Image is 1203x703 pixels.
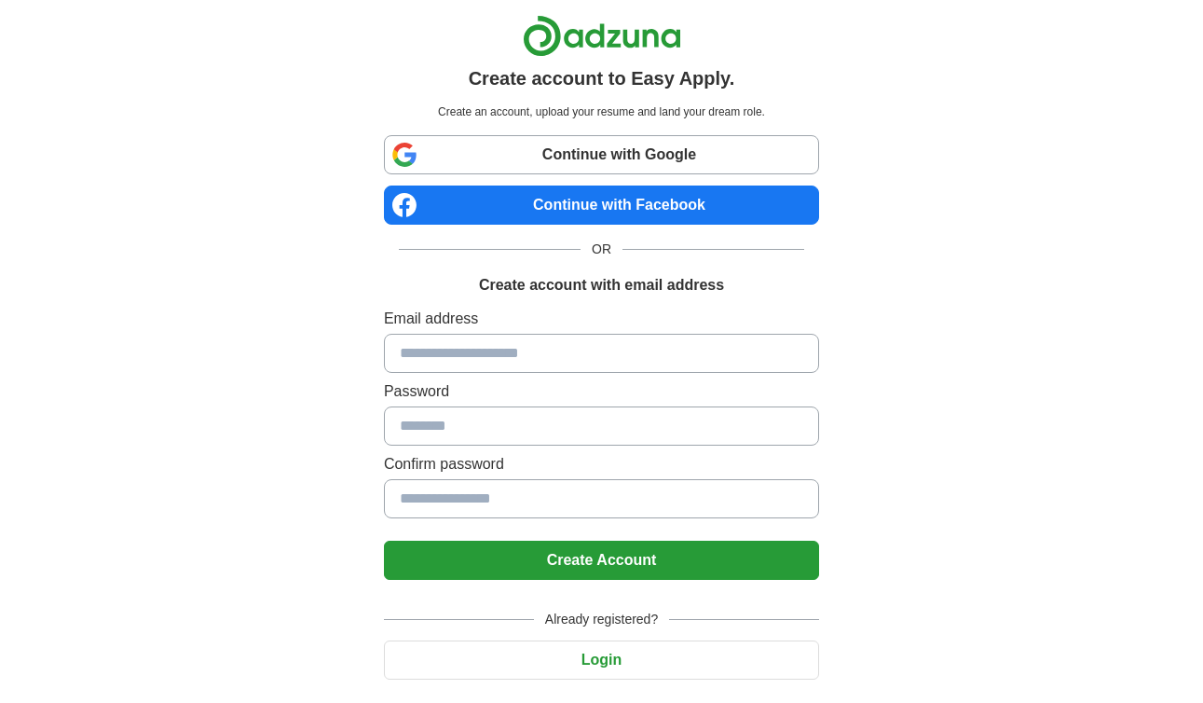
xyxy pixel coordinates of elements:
[581,240,622,259] span: OR
[384,186,819,225] a: Continue with Facebook
[384,641,819,680] button: Login
[479,274,724,296] h1: Create account with email address
[384,380,819,403] label: Password
[384,308,819,330] label: Email address
[388,103,815,120] p: Create an account, upload your resume and land your dream role.
[534,610,669,629] span: Already registered?
[469,64,735,92] h1: Create account to Easy Apply.
[523,15,681,57] img: Adzuna logo
[384,453,819,476] label: Confirm password
[384,652,819,668] a: Login
[384,541,819,580] button: Create Account
[384,135,819,174] a: Continue with Google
